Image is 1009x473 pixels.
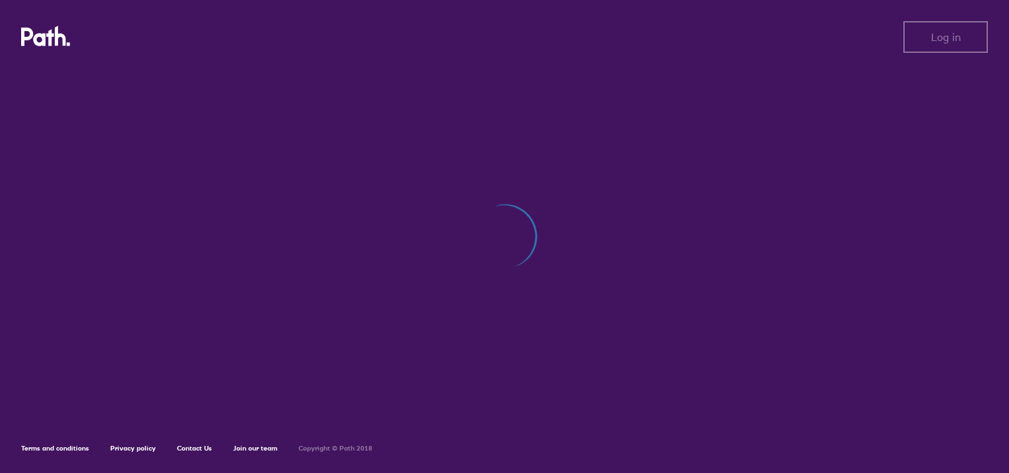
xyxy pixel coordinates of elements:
[233,444,277,453] a: Join our team
[110,444,156,453] a: Privacy policy
[177,444,212,453] a: Contact Us
[931,31,961,43] span: Log in
[21,444,89,453] a: Terms and conditions
[903,21,988,53] button: Log in
[298,445,372,453] h6: Copyright © Path 2018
